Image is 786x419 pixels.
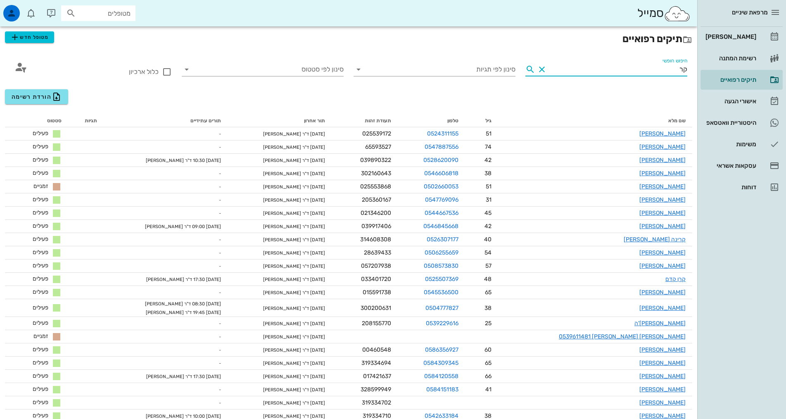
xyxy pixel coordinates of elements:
span: פעילים [33,288,48,295]
small: [DATE] ד"ר [PERSON_NAME] [263,250,325,256]
span: גיל [485,118,492,124]
span: מרפאת שיניים [732,9,768,16]
a: 0504777827 [425,305,458,312]
button: Clear חיפוש חופשי [537,64,547,74]
a: [PERSON_NAME] 0539611481 [PERSON_NAME] [559,333,686,340]
span: 54 [484,249,492,256]
a: [PERSON_NAME] [639,305,686,312]
span: פעילים [33,222,48,229]
span: זמניים [33,183,48,190]
span: 48 [484,276,492,283]
a: [PERSON_NAME] [639,359,686,367]
span: מטופל חדש [10,32,49,42]
span: פעילים [33,372,48,379]
a: [PERSON_NAME] [639,157,686,164]
small: [DATE] ד"ר [PERSON_NAME] [263,171,325,176]
small: - [219,361,221,366]
small: [DATE] ד"ר [PERSON_NAME] [263,158,325,163]
a: 0545536500 [424,289,458,296]
a: רשימת המתנה [701,48,783,68]
a: קרינה [PERSON_NAME] [624,236,686,243]
th: תגיות [68,114,104,127]
a: 0584309345 [423,359,458,367]
span: 65 [485,289,492,296]
a: 0506255659 [425,249,458,256]
a: 0546845668 [423,223,458,230]
span: פעילים [33,169,48,176]
a: [PERSON_NAME] [639,399,686,406]
small: - [219,198,221,203]
span: פעילים [33,249,48,256]
small: [DATE] 08:30 ד"ר [PERSON_NAME] [145,301,221,307]
span: פעילים [33,399,48,406]
a: 0586356927 [425,346,458,353]
a: דוחות [701,177,783,197]
div: דוחות [704,184,756,190]
small: - [219,184,221,190]
small: [DATE] ד"ר [PERSON_NAME] [263,198,325,203]
a: [PERSON_NAME] [639,373,686,380]
div: [PERSON_NAME] [704,33,756,40]
small: [DATE] ד"ר [PERSON_NAME] [263,277,325,282]
th: תעודת זהות [332,114,398,127]
a: [PERSON_NAME] [639,262,686,269]
span: 328599949 [361,386,391,393]
a: תיקים רפואיים [701,70,783,90]
span: 42 [484,157,492,164]
small: [DATE] ד"ר [PERSON_NAME] [263,334,325,340]
span: זמניים [33,333,48,340]
small: [DATE] ד"ר [PERSON_NAME] [263,348,325,353]
img: SmileCloud logo [664,5,691,22]
span: 205360167 [362,196,391,203]
span: 51 [486,183,492,190]
th: שם מלא [498,114,692,127]
span: שם מלא [668,118,686,124]
span: פעילים [33,346,48,353]
small: - [219,237,221,243]
span: פעילים [33,386,48,393]
small: - [219,211,221,216]
th: סטטוס [5,114,68,127]
input: אפשר להקליד שם, טלפון, ת.ז... [549,63,687,76]
span: פעילים [33,196,48,203]
span: 57 [485,262,492,269]
div: סינון לפי תגיות [354,63,515,76]
a: 0528620090 [423,157,458,164]
span: 65 [485,359,492,367]
button: הורדת רשימה [5,89,68,104]
th: תורים עתידיים [104,114,228,127]
small: [DATE] ד"ר [PERSON_NAME] [263,374,325,379]
span: 51 [486,130,492,137]
span: פעילים [33,359,48,366]
span: תגיות [85,118,97,124]
span: 66 [485,373,492,380]
small: - [219,321,221,326]
span: תעודת זהות [365,118,391,124]
span: פעילים [33,143,48,150]
th: תור אחרון [228,114,332,127]
span: 015591738 [363,289,391,296]
a: 0539229616 [426,320,458,327]
small: [DATE] ד"ר [PERSON_NAME] [263,414,325,419]
small: [DATE] ד"ר [PERSON_NAME] [263,184,325,190]
span: 302160643 [361,170,391,177]
span: תור אחרון [304,118,325,124]
a: [PERSON_NAME]'ה [634,320,686,327]
small: [DATE] ד"ר [PERSON_NAME] [263,145,325,150]
span: 033401720 [361,276,391,283]
a: [PERSON_NAME] [639,209,686,217]
a: [PERSON_NAME] [701,27,783,47]
a: 0584151183 [426,386,458,393]
span: 208155770 [362,320,391,327]
small: [DATE] 17:30 ד"ר [PERSON_NAME] [146,277,221,282]
span: 31 [486,196,492,203]
span: תג [24,7,29,12]
a: [PERSON_NAME] [639,386,686,393]
span: 60 [484,346,492,353]
span: 74 [485,143,492,150]
div: תיקים רפואיים [704,76,756,83]
a: 0547769096 [425,196,458,203]
small: [DATE] ד"ר [PERSON_NAME] [263,237,325,243]
a: [PERSON_NAME] [639,223,686,230]
label: כלול ארכיון [67,68,159,76]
